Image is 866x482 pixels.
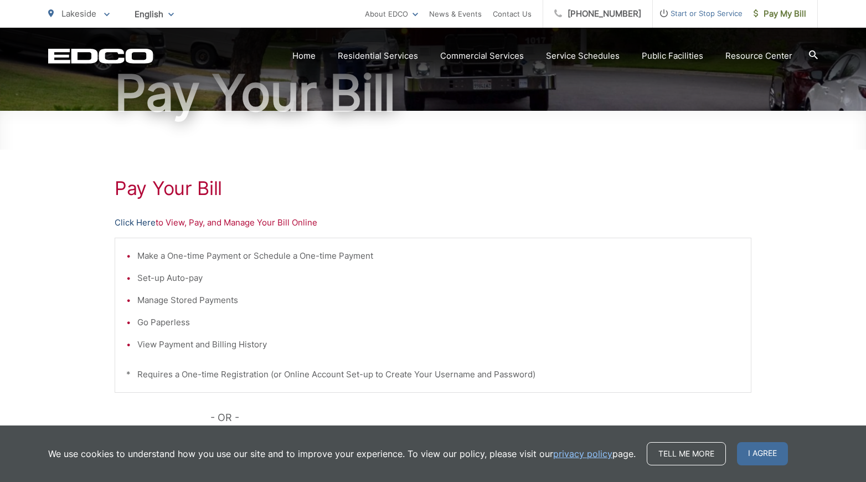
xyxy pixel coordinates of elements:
span: Pay My Bill [754,7,806,20]
a: Residential Services [338,49,418,63]
a: Contact Us [493,7,532,20]
a: Click Here [115,216,156,229]
a: Public Facilities [642,49,703,63]
span: Lakeside [61,8,96,19]
li: Make a One-time Payment or Schedule a One-time Payment [137,249,740,263]
span: English [126,4,182,24]
p: * Requires a One-time Registration (or Online Account Set-up to Create Your Username and Password) [126,368,740,381]
h1: Pay Your Bill [115,177,751,199]
a: About EDCO [365,7,418,20]
li: Manage Stored Payments [137,294,740,307]
li: Set-up Auto-pay [137,271,740,285]
li: View Payment and Billing History [137,338,740,351]
a: privacy policy [553,447,612,460]
a: Tell me more [647,442,726,465]
a: News & Events [429,7,482,20]
a: Commercial Services [440,49,524,63]
a: Resource Center [725,49,792,63]
h1: Pay Your Bill [48,65,818,121]
a: Service Schedules [546,49,620,63]
a: EDCD logo. Return to the homepage. [48,48,153,64]
li: Go Paperless [137,316,740,329]
a: Home [292,49,316,63]
p: We use cookies to understand how you use our site and to improve your experience. To view our pol... [48,447,636,460]
span: I agree [737,442,788,465]
p: to View, Pay, and Manage Your Bill Online [115,216,751,229]
p: - OR - [210,409,752,426]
